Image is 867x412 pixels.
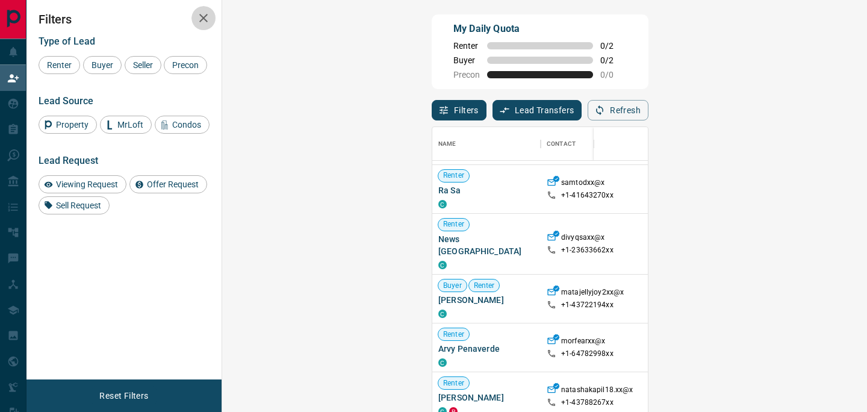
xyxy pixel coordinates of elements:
[39,56,80,74] div: Renter
[438,392,535,404] span: [PERSON_NAME]
[547,127,576,161] div: Contact
[39,95,93,107] span: Lead Source
[438,200,447,208] div: condos.ca
[438,310,447,318] div: condos.ca
[129,60,157,70] span: Seller
[113,120,148,130] span: MrLoft
[438,358,447,367] div: condos.ca
[561,300,614,310] p: +1- 43722194xx
[561,398,614,408] p: +1- 43788267xx
[438,233,535,257] span: News [GEOGRAPHIC_DATA]
[43,60,76,70] span: Renter
[561,349,614,359] p: +1- 64782998xx
[561,233,604,245] p: divyqsaxx@x
[453,22,627,36] p: My Daily Quota
[438,281,467,291] span: Buyer
[469,281,500,291] span: Renter
[155,116,210,134] div: Condos
[87,60,117,70] span: Buyer
[453,70,480,80] span: Precon
[438,170,469,181] span: Renter
[453,55,480,65] span: Buyer
[100,116,152,134] div: MrLoft
[438,184,535,196] span: Ra Sa
[125,56,161,74] div: Seller
[600,41,627,51] span: 0 / 2
[52,120,93,130] span: Property
[438,127,456,161] div: Name
[561,190,614,201] p: +1- 41643270xx
[493,100,582,120] button: Lead Transfers
[561,245,614,255] p: +1- 23633662xx
[168,60,203,70] span: Precon
[600,55,627,65] span: 0 / 2
[541,127,637,161] div: Contact
[561,385,633,398] p: natashakapil18.xx@x
[438,378,469,389] span: Renter
[588,100,648,120] button: Refresh
[143,179,203,189] span: Offer Request
[561,178,604,190] p: samtodxx@x
[52,201,105,210] span: Sell Request
[438,329,469,340] span: Renter
[92,385,156,406] button: Reset Filters
[438,343,535,355] span: Arvy Penaverde
[600,70,627,80] span: 0 / 0
[438,219,469,229] span: Renter
[432,127,541,161] div: Name
[129,175,207,193] div: Offer Request
[453,41,480,51] span: Renter
[39,116,97,134] div: Property
[438,261,447,269] div: condos.ca
[52,179,122,189] span: Viewing Request
[39,12,210,27] h2: Filters
[561,287,624,300] p: matajellyjoy2xx@x
[164,56,207,74] div: Precon
[83,56,122,74] div: Buyer
[39,196,110,214] div: Sell Request
[39,36,95,47] span: Type of Lead
[438,294,535,306] span: [PERSON_NAME]
[168,120,205,130] span: Condos
[39,175,126,193] div: Viewing Request
[561,336,605,349] p: morfearxx@x
[432,100,486,120] button: Filters
[39,155,98,166] span: Lead Request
